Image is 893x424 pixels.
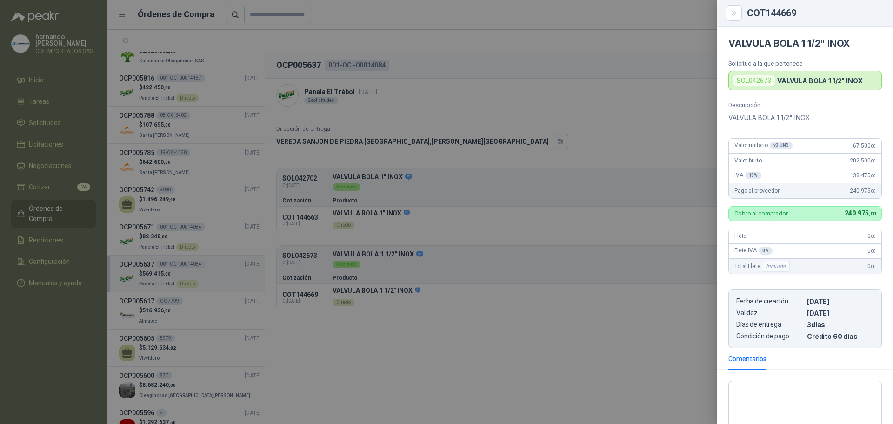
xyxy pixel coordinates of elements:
div: 0 % [759,247,773,255]
h4: VALVULA BOLA 1 1/2" INOX [728,38,882,49]
span: ,00 [870,158,876,163]
span: ,00 [870,249,876,254]
span: Flete [734,233,746,239]
div: 19 % [745,172,762,179]
span: 240.975 [850,188,876,194]
span: 0 [867,233,876,239]
p: Cobro al comprador [734,210,788,216]
span: ,00 [870,173,876,178]
div: Incluido [762,261,790,272]
span: Pago al proveedor [734,188,780,194]
p: Fecha de creación [736,297,803,305]
p: Solicitud a la que pertenece [728,60,882,67]
span: 67.500 [853,142,876,149]
span: 240.975 [845,209,876,217]
p: Días de entrega [736,321,803,329]
p: 3 dias [807,321,874,329]
p: Validez [736,309,803,317]
p: VALVULA BOLA 1 1/2" INOX [777,77,863,85]
span: ,00 [870,143,876,148]
span: 0 [867,248,876,254]
div: SOL042673 [733,75,775,86]
div: x 3 UND [770,142,793,149]
p: [DATE] [807,297,874,305]
span: 202.500 [850,157,876,164]
p: Crédito 60 días [807,332,874,340]
p: [DATE] [807,309,874,317]
div: COT144669 [747,8,882,18]
span: Valor unitario [734,142,793,149]
span: ,00 [868,211,876,217]
p: Condición de pago [736,332,803,340]
p: Descripción [728,101,882,108]
span: Valor bruto [734,157,761,164]
span: Flete IVA [734,247,773,255]
span: 0 [867,263,876,269]
button: Close [728,7,740,19]
p: VALVULA BOLA 1 1/2" INOX [728,112,882,123]
span: Total Flete [734,261,792,272]
span: 38.475 [853,172,876,179]
span: ,00 [870,264,876,269]
div: Comentarios [728,354,766,364]
span: ,00 [870,234,876,239]
span: ,00 [870,188,876,194]
span: IVA [734,172,761,179]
